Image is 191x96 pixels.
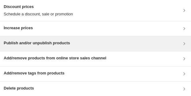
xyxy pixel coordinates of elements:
[4,85,34,91] h3: Delete products
[4,4,73,10] h3: Discount prices
[4,55,106,61] h3: Add/remove products from online store sales channel
[4,40,70,46] h3: Publish and/or unpublish products
[4,25,33,31] h3: Increase prices
[4,70,64,76] h3: Add/remove tags from products
[4,11,73,17] p: Schedule a discount, sale or promotion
